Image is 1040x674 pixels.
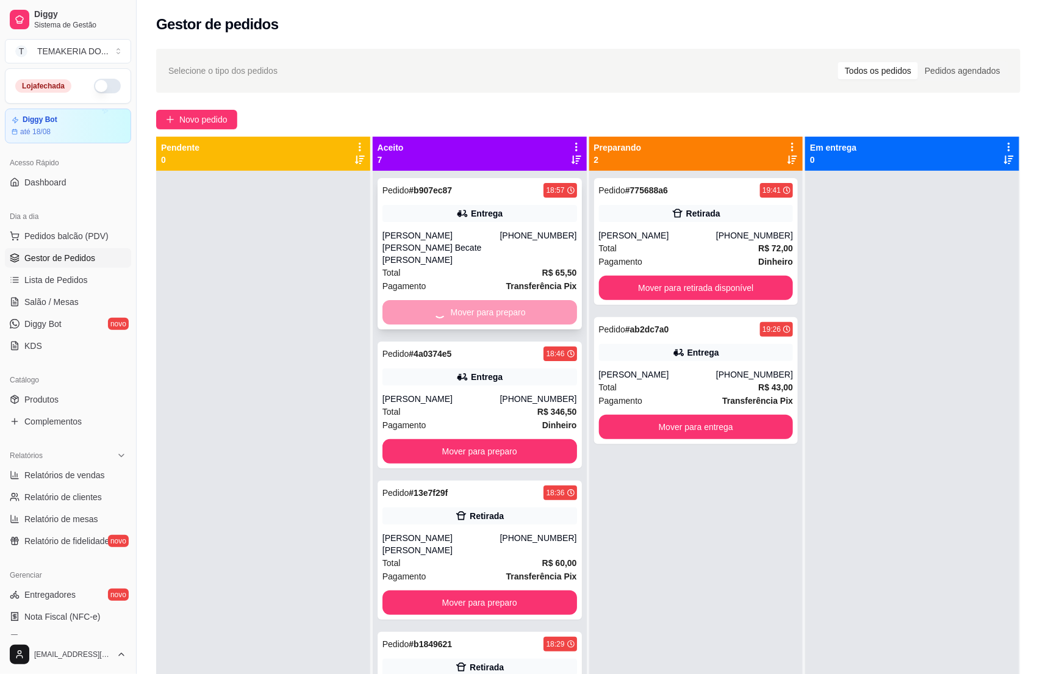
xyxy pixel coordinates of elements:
button: Novo pedido [156,110,237,129]
div: Todos os pedidos [838,62,918,79]
div: [PERSON_NAME] [599,229,717,242]
div: 18:36 [546,488,564,498]
a: KDS [5,336,131,356]
span: plus [166,115,174,124]
div: Retirada [470,510,504,522]
div: Retirada [470,661,504,673]
strong: # b1849621 [409,639,452,649]
p: 0 [161,154,199,166]
span: Total [599,242,617,255]
span: Nota Fiscal (NFC-e) [24,611,100,623]
span: Produtos [24,393,59,406]
span: Relatório de clientes [24,491,102,503]
article: até 18/08 [20,127,51,137]
span: Pedido [382,639,409,649]
span: Relatórios de vendas [24,469,105,481]
div: TEMAKERIA DO ... [37,45,109,57]
a: Salão / Mesas [5,292,131,312]
strong: # 13e7f29f [409,488,448,498]
span: Diggy Bot [24,318,62,330]
span: Total [382,405,401,418]
strong: Transferência Pix [722,396,793,406]
a: Produtos [5,390,131,409]
span: Pagamento [382,418,426,432]
button: Select a team [5,39,131,63]
a: Relatório de fidelidadenovo [5,531,131,551]
div: Entrega [471,371,503,383]
div: 18:57 [546,185,564,195]
span: Relatório de mesas [24,513,98,525]
button: Mover para retirada disponível [599,276,794,300]
strong: # 4a0374e5 [409,349,451,359]
a: Diggy Botnovo [5,314,131,334]
span: Lista de Pedidos [24,274,88,286]
strong: R$ 43,00 [758,382,793,392]
span: Pedido [382,185,409,195]
button: [EMAIL_ADDRESS][DOMAIN_NAME] [5,640,131,669]
span: Relatório de fidelidade [24,535,109,547]
span: Pedido [599,185,626,195]
span: Sistema de Gestão [34,20,126,30]
a: Nota Fiscal (NFC-e) [5,607,131,626]
div: 19:41 [762,185,781,195]
p: Aceito [378,142,404,154]
strong: # b907ec87 [409,185,452,195]
span: Relatórios [10,451,43,461]
span: [EMAIL_ADDRESS][DOMAIN_NAME] [34,650,112,659]
span: Pagamento [382,279,426,293]
span: Pagamento [599,394,643,407]
button: Pedidos balcão (PDV) [5,226,131,246]
div: 18:29 [546,639,564,649]
button: Mover para preparo [382,590,577,615]
span: Complementos [24,415,82,428]
strong: R$ 65,50 [542,268,577,278]
div: Acesso Rápido [5,153,131,173]
span: Pedido [382,488,409,498]
span: Entregadores [24,589,76,601]
a: Complementos [5,412,131,431]
span: Pedidos balcão (PDV) [24,230,109,242]
strong: Transferência Pix [506,281,577,291]
span: Controle de caixa [24,633,91,645]
div: [PHONE_NUMBER] [500,393,576,405]
div: Pedidos agendados [918,62,1007,79]
strong: R$ 72,00 [758,243,793,253]
a: Lista de Pedidos [5,270,131,290]
span: T [15,45,27,57]
strong: # ab2dc7a0 [625,324,669,334]
p: 7 [378,154,404,166]
span: Total [382,266,401,279]
div: Gerenciar [5,565,131,585]
span: Diggy [34,9,126,20]
span: Gestor de Pedidos [24,252,95,264]
strong: # 775688a6 [625,185,668,195]
div: Loja fechada [15,79,71,93]
a: Relatório de mesas [5,509,131,529]
p: Em entrega [810,142,856,154]
div: 19:26 [762,324,781,334]
div: [PHONE_NUMBER] [716,368,793,381]
p: Pendente [161,142,199,154]
span: Total [599,381,617,394]
div: [PERSON_NAME] [382,393,500,405]
div: [PHONE_NUMBER] [716,229,793,242]
strong: R$ 346,50 [537,407,577,417]
span: Pagamento [599,255,643,268]
div: 18:46 [546,349,564,359]
div: Entrega [687,346,719,359]
span: Novo pedido [179,113,228,126]
strong: R$ 60,00 [542,558,577,568]
strong: Dinheiro [542,420,577,430]
a: Diggy Botaté 18/08 [5,109,131,143]
span: KDS [24,340,42,352]
div: Dia a dia [5,207,131,226]
div: Catálogo [5,370,131,390]
button: Mover para preparo [382,439,577,464]
a: DiggySistema de Gestão [5,5,131,34]
p: 0 [810,154,856,166]
span: Dashboard [24,176,66,188]
span: Pedido [382,349,409,359]
a: Controle de caixa [5,629,131,648]
span: Pagamento [382,570,426,583]
a: Gestor de Pedidos [5,248,131,268]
